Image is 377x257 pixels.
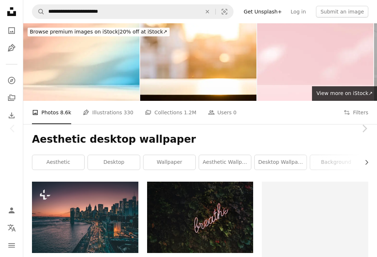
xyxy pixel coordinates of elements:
span: View more on iStock ↗ [316,90,373,96]
a: desktop wallpaper [255,155,307,170]
div: 20% off at iStock ↗ [28,28,170,36]
a: Collections [4,91,19,105]
a: Get Unsplash+ [239,6,286,17]
a: The Manhattan Bridge in the evening, USA [32,214,138,220]
span: Browse premium images on iStock | [30,29,119,35]
a: Log in [286,6,310,17]
button: Filters [344,101,368,124]
a: View more on iStock↗ [312,86,377,101]
button: Clear [199,5,215,19]
a: Illustrations 330 [83,101,133,124]
img: Empty pink colour room studio with sunlight effect shadow on the floor and wall for product prese... [257,23,373,101]
a: wallpaper [143,155,195,170]
button: Submit an image [316,6,368,17]
button: Visual search [216,5,233,19]
a: Log in / Sign up [4,203,19,218]
a: Photos [4,23,19,38]
img: Empty wooden table in front of abstract blurred bokeh background of restaurant [140,23,256,101]
a: Users 0 [208,101,237,124]
button: Language [4,221,19,235]
form: Find visuals sitewide [32,4,234,19]
button: Menu [4,238,19,253]
button: Search Unsplash [32,5,45,19]
a: Collections 1.2M [145,101,196,124]
a: Explore [4,73,19,88]
a: desktop [88,155,140,170]
span: 0 [233,108,236,116]
img: Breathe neon signage [147,182,254,253]
a: Breathe neon signage [147,214,254,220]
span: 330 [124,108,134,116]
img: Light Shadow Beige gold Blue Studio Room Background,Cream Yellow Summer on Table Product,Overlay ... [23,23,139,101]
a: aesthetic wallpaper [199,155,251,170]
a: Next [352,94,377,163]
a: Browse premium images on iStock|20% off at iStock↗ [23,23,174,41]
span: 1.2M [184,108,196,116]
h1: Aesthetic desktop wallpaper [32,133,368,146]
a: background [310,155,362,170]
a: aesthetic [32,155,84,170]
img: The Manhattan Bridge in the evening, USA [32,182,138,253]
a: Illustrations [4,41,19,55]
